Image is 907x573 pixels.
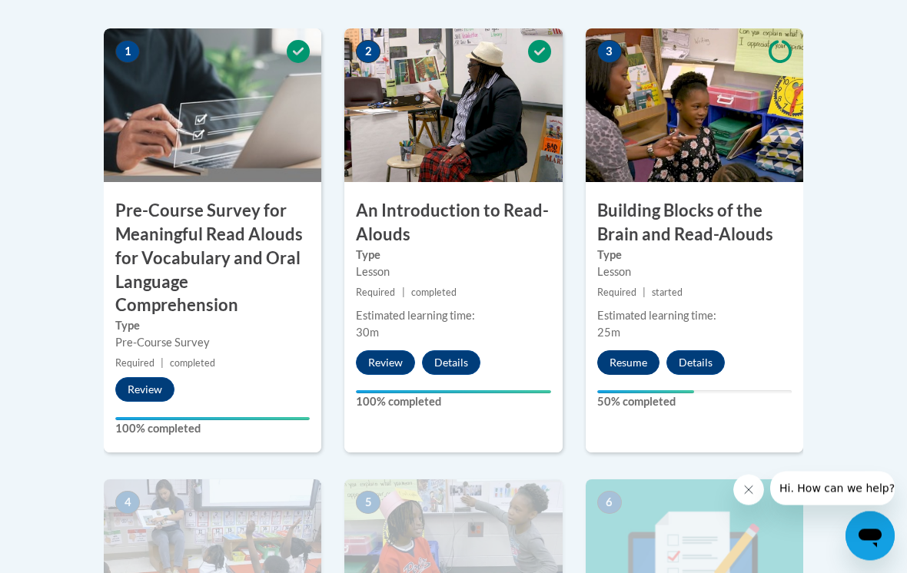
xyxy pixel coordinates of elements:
[586,200,803,247] h3: Building Blocks of the Brain and Read-Alouds
[411,287,457,299] span: completed
[597,308,792,325] div: Estimated learning time:
[344,200,562,247] h3: An Introduction to Read-Alouds
[115,421,310,438] label: 100% completed
[586,29,803,183] img: Course Image
[115,378,174,402] button: Review
[356,247,550,264] label: Type
[356,394,550,411] label: 100% completed
[115,41,140,64] span: 1
[597,394,792,411] label: 50% completed
[597,351,659,376] button: Resume
[104,29,321,183] img: Course Image
[356,391,550,394] div: Your progress
[402,287,405,299] span: |
[597,326,620,339] span: 25m
[643,287,646,299] span: |
[344,29,562,183] img: Course Image
[170,358,215,369] span: completed
[115,492,140,515] span: 4
[115,318,310,335] label: Type
[356,492,380,515] span: 5
[652,287,683,299] span: started
[597,41,622,64] span: 3
[597,247,792,264] label: Type
[161,358,164,369] span: |
[356,41,380,64] span: 2
[115,358,154,369] span: Required
[104,200,321,318] h3: Pre-Course Survey for Meaningful Read Alouds for Vocabulary and Oral Language Comprehension
[356,287,395,299] span: Required
[356,308,550,325] div: Estimated learning time:
[770,472,895,505] iframe: Message from company
[422,351,480,376] button: Details
[846,512,895,561] iframe: Button to launch messaging window
[356,351,415,376] button: Review
[597,391,695,394] div: Your progress
[666,351,725,376] button: Details
[356,264,550,281] div: Lesson
[597,287,636,299] span: Required
[597,492,622,515] span: 6
[115,335,310,352] div: Pre-Course Survey
[115,418,310,421] div: Your progress
[733,475,764,505] iframe: Close message
[356,326,379,339] span: 30m
[597,264,792,281] div: Lesson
